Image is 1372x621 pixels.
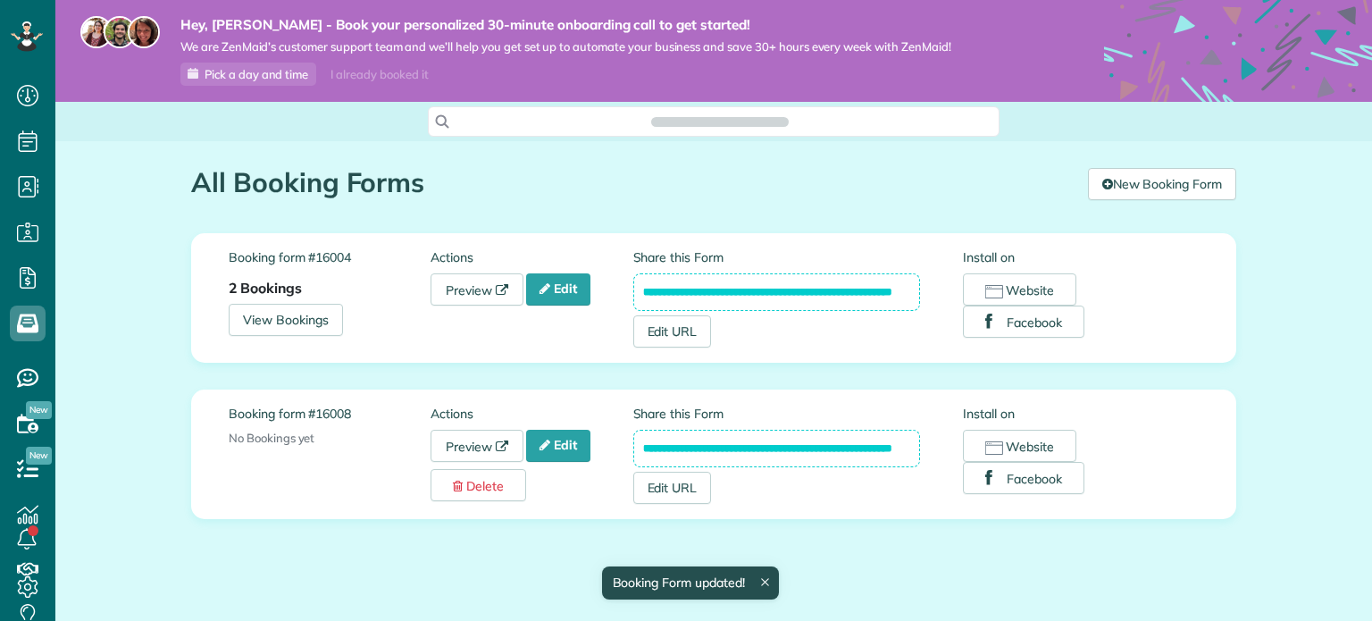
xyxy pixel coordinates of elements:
label: Install on [963,248,1199,266]
a: Edit URL [633,315,712,348]
img: maria-72a9807cf96188c08ef61303f053569d2e2a8a1cde33d635c8a3ac13582a053d.jpg [80,16,113,48]
label: Share this Form [633,248,921,266]
span: No Bookings yet [229,431,314,445]
img: jorge-587dff0eeaa6aab1f244e6dc62b8924c3b6ad411094392a53c71c6c4a576187d.jpg [104,16,136,48]
a: Pick a day and time [180,63,316,86]
label: Share this Form [633,405,921,423]
img: michelle-19f622bdf1676172e81f8f8fba1fb50e276960ebfe0243fe18214015130c80e4.jpg [128,16,160,48]
a: Edit [526,430,590,462]
span: Pick a day and time [205,67,308,81]
span: We are ZenMaid’s customer support team and we’ll help you get set up to automate your business an... [180,39,951,55]
button: Website [963,430,1076,462]
label: Actions [431,405,632,423]
label: Actions [431,248,632,266]
a: Edit URL [633,472,712,504]
a: View Bookings [229,304,343,336]
a: Preview [431,430,523,462]
button: Facebook [963,462,1084,494]
a: New Booking Form [1088,168,1236,200]
label: Booking form #16004 [229,248,431,266]
strong: Hey, [PERSON_NAME] - Book your personalized 30-minute onboarding call to get started! [180,16,951,34]
button: Website [963,273,1076,306]
button: Facebook [963,306,1084,338]
a: Delete [431,469,526,501]
strong: 2 Bookings [229,279,302,297]
div: I already booked it [320,63,439,86]
div: Booking Form updated! [601,566,778,600]
h1: All Booking Forms [191,168,1075,197]
label: Install on [963,405,1199,423]
span: New [26,401,52,419]
span: Search ZenMaid… [669,113,770,130]
a: Edit [526,273,590,306]
label: Booking form #16008 [229,405,431,423]
span: New [26,447,52,465]
a: Preview [431,273,523,306]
